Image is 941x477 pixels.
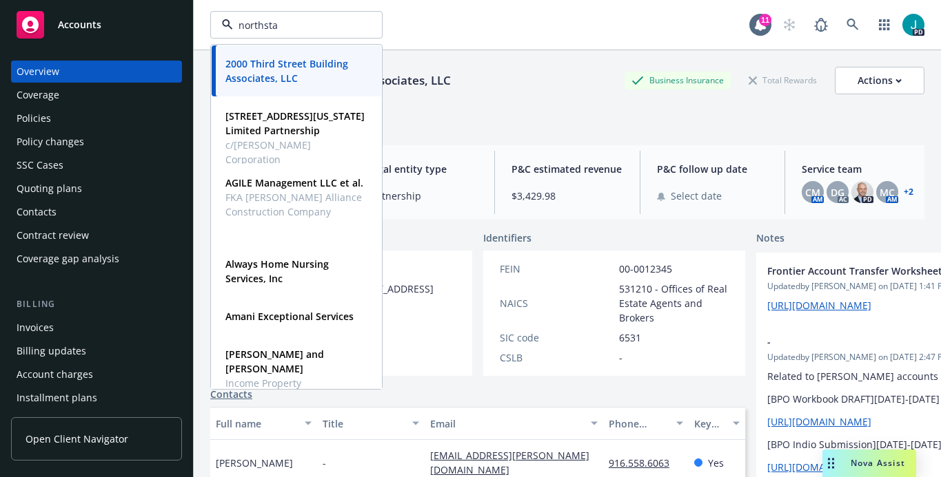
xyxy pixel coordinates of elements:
a: [EMAIL_ADDRESS][PERSON_NAME][DOMAIN_NAME] [430,449,589,476]
span: [PERSON_NAME] [216,456,293,470]
div: Policy changes [17,131,84,153]
span: Identifiers [483,231,532,245]
a: Coverage [11,84,182,106]
a: [URL][DOMAIN_NAME] [767,299,871,312]
div: Overview [17,61,59,83]
div: Quoting plans [17,178,82,200]
input: Filter by keyword [233,18,354,32]
span: 00-0012345 [619,262,672,276]
a: Billing updates [11,340,182,362]
span: Service team [802,162,913,176]
strong: [PERSON_NAME] and [PERSON_NAME] [225,348,324,375]
span: Partnership [367,189,478,203]
span: MC [880,185,895,200]
span: 6531 [619,330,641,345]
span: P&C follow up date [657,162,769,176]
button: Email [425,407,603,440]
button: Actions [835,67,924,94]
span: Legal entity type [367,162,478,176]
div: Policies [17,107,51,129]
img: photo [902,14,924,36]
a: Contract review [11,224,182,246]
div: Coverage gap analysis [17,248,119,270]
a: Accounts [11,6,182,44]
span: - [619,350,623,365]
span: Select date [671,189,722,203]
a: Quoting plans [11,178,182,200]
div: Title [323,416,403,431]
div: FEIN [500,262,614,276]
a: Contacts [11,201,182,223]
a: Report a Bug [807,11,835,39]
a: Installment plans [11,387,182,409]
span: c/[PERSON_NAME] Corporation [225,138,365,167]
button: Title [317,407,424,440]
div: Key contact [694,416,725,431]
button: Nova Assist [822,449,916,477]
div: Installment plans [17,387,97,409]
div: Billing [11,297,182,311]
div: Contract review [17,224,89,246]
div: NAICS [500,296,614,310]
button: Phone number [603,407,689,440]
div: Phone number [609,416,668,431]
a: Contacts [210,387,252,401]
span: Accounts [58,19,101,30]
span: Open Client Navigator [26,432,128,446]
strong: 2000 Third Street Building Associates, LLC [225,57,348,85]
div: Full name [216,416,296,431]
span: Nova Assist [851,457,905,469]
strong: AGILE Management LLC et al. [225,176,363,189]
a: 916.558.6063 [609,456,680,469]
img: photo [851,181,873,203]
a: [URL][DOMAIN_NAME] [767,460,871,474]
span: Notes [756,231,785,247]
button: Key contact [689,407,745,440]
a: Policies [11,107,182,129]
span: - [323,456,326,470]
div: Contacts [17,201,57,223]
div: 11 [759,14,771,26]
button: Full name [210,407,317,440]
a: Overview [11,61,182,83]
div: Account charges [17,363,93,385]
div: SIC code [500,330,614,345]
strong: Amani Exceptional Services [225,310,354,323]
a: [URL][DOMAIN_NAME] [767,415,871,428]
span: P&C estimated revenue [512,162,623,176]
span: $3,429.98 [512,189,623,203]
a: Account charges [11,363,182,385]
div: Email [430,416,583,431]
a: Switch app [871,11,898,39]
div: Drag to move [822,449,840,477]
div: SSC Cases [17,154,63,176]
div: Coverage [17,84,59,106]
span: [STREET_ADDRESS] [346,282,434,296]
a: Coverage gap analysis [11,248,182,270]
div: CSLB [500,350,614,365]
div: Total Rewards [742,72,824,89]
a: Invoices [11,317,182,339]
span: DG [831,185,844,200]
strong: Always Home Nursing Services, Inc [225,257,329,285]
div: Business Insurance [625,72,731,89]
span: CM [805,185,820,200]
span: FKA [PERSON_NAME] Alliance Construction Company [225,190,365,219]
a: +2 [904,188,913,196]
span: 531210 - Offices of Real Estate Agents and Brokers [619,282,729,325]
a: Policy changes [11,131,182,153]
span: Income Property Management [225,376,365,405]
a: Start snowing [776,11,803,39]
div: Billing updates [17,340,86,362]
strong: [STREET_ADDRESS][US_STATE] Limited Partnership [225,109,365,137]
a: Search [839,11,867,39]
div: Actions [858,67,902,94]
div: Invoices [17,317,54,339]
span: Yes [708,456,724,470]
a: SSC Cases [11,154,182,176]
